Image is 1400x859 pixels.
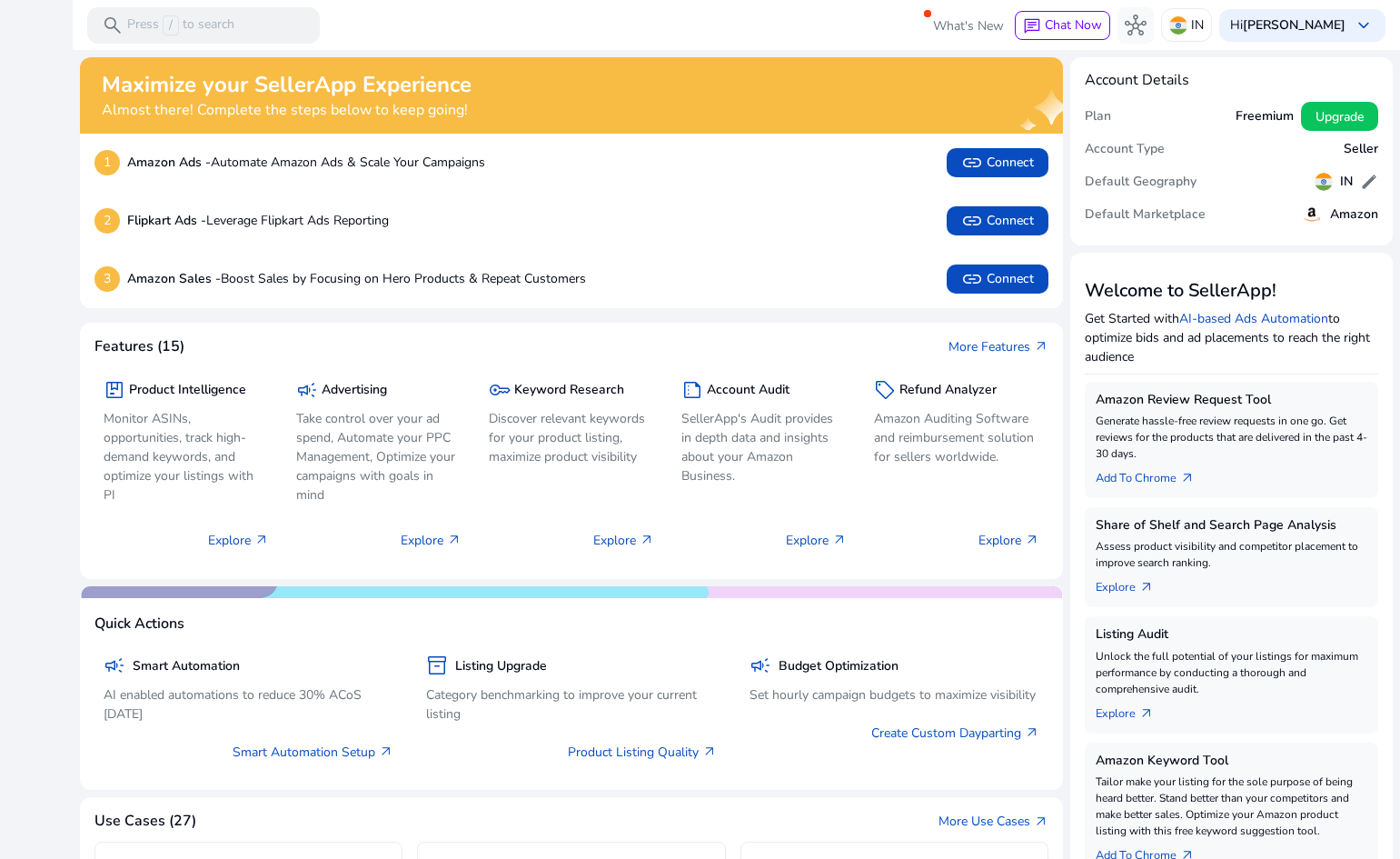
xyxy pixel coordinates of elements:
[1096,627,1367,643] h5: Listing Audit
[1034,339,1048,354] span: arrow_outward
[1169,16,1187,35] img: in.svg
[104,409,269,504] p: Monitor ASINs, opportunities, track high-demand keywords, and optimize your listings with PI
[127,269,586,288] p: Boost Sales by Focusing on Hero Products & Repeat Customers
[961,210,1034,232] span: Connect
[1315,173,1333,191] img: in.svg
[489,409,654,466] p: Discover relevant keywords for your product listing, maximize product visibility
[94,208,120,234] p: 2
[379,744,393,759] span: arrow_outward
[1139,706,1154,721] span: arrow_outward
[947,206,1048,235] button: linkConnect
[1085,72,1189,89] h4: Account Details
[871,724,1039,743] a: Create Custom Dayparting
[163,15,179,35] span: /
[1344,142,1378,157] h5: Seller
[1025,725,1039,740] span: arrow_outward
[426,685,716,724] p: Category benchmarking to improve your current listing
[1301,204,1323,225] img: amazon.svg
[322,383,387,398] h5: Advertising
[1096,697,1168,723] a: Explorearrow_outward
[233,743,393,762] a: Smart Automation Setup
[1139,580,1154,594] span: arrow_outward
[681,409,847,485] p: SellerApp's Audit provides in depth data and insights about your Amazon Business.
[1179,310,1328,327] a: AI-based Ads Automation
[961,152,983,174] span: link
[94,150,120,175] p: 1
[707,383,789,398] h5: Account Audit
[1096,538,1367,571] p: Assess product visibility and competitor placement to improve search ranking.
[750,685,1039,704] p: Set hourly campaign budgets to maximize visibility
[1015,11,1110,40] button: chatChat Now
[1353,15,1375,36] span: keyboard_arrow_down
[961,268,983,290] span: link
[1034,814,1048,829] span: arrow_outward
[1340,175,1353,190] h5: IN
[593,531,654,550] p: Explore
[127,212,206,229] b: Flipkart Ads -
[489,379,511,401] span: key
[1085,309,1378,366] p: Get Started with to optimize bids and ad placements to reach the right audience
[127,211,389,230] p: Leverage Flipkart Ads Reporting
[104,654,125,676] span: campaign
[832,533,847,547] span: arrow_outward
[978,531,1039,550] p: Explore
[1085,175,1196,190] h5: Default Geography
[127,270,221,287] b: Amazon Sales -
[1117,7,1154,44] button: hub
[938,812,1048,831] a: More Use Casesarrow_outward
[1096,462,1209,487] a: Add To Chrome
[1096,518,1367,534] h5: Share of Shelf and Search Page Analysis
[127,15,234,35] p: Press to search
[874,409,1039,466] p: Amazon Auditing Software and reimbursement solution for sellers worldwide.
[1023,17,1041,35] span: chat
[94,266,120,292] p: 3
[1096,774,1367,839] p: Tailor make your listing for the sole purpose of being heard better. Stand better than your compe...
[786,531,847,550] p: Explore
[1085,142,1165,157] h5: Account Type
[947,148,1048,177] button: linkConnect
[568,743,717,762] a: Product Listing Quality
[102,72,472,98] h2: Maximize your SellerApp Experience
[681,379,703,401] span: summarize
[1045,16,1102,34] span: Chat Now
[1360,173,1378,191] span: edit
[1096,571,1168,596] a: Explorearrow_outward
[702,744,717,759] span: arrow_outward
[1125,15,1147,36] span: hub
[94,615,184,633] h4: Quick Actions
[640,533,654,547] span: arrow_outward
[874,379,896,401] span: sell
[1025,533,1039,547] span: arrow_outward
[1330,207,1378,223] h5: Amazon
[1085,109,1111,125] h5: Plan
[1096,648,1367,697] p: Unlock the full potential of your listings for maximum performance by conducting a thorough and c...
[426,654,448,676] span: inventory_2
[94,813,196,830] h4: Use Cases (27)
[1191,9,1204,41] p: IN
[1096,393,1367,408] h5: Amazon Review Request Tool
[1301,102,1378,131] button: Upgrade
[1230,19,1345,32] p: Hi
[1085,207,1206,223] h5: Default Marketplace
[899,383,997,398] h5: Refund Analyzer
[1096,754,1367,769] h5: Amazon Keyword Tool
[1316,107,1364,126] span: Upgrade
[102,102,472,119] h4: Almost there! Complete the steps below to keep going!
[296,409,462,504] p: Take control over your ad spend, Automate your PPC Management, Optimize your campaigns with goals...
[102,15,124,36] span: search
[961,152,1034,174] span: Connect
[129,383,246,398] h5: Product Intelligence
[208,531,269,550] p: Explore
[933,10,1004,42] span: What's New
[750,654,771,676] span: campaign
[133,659,240,674] h5: Smart Automation
[296,379,318,401] span: campaign
[1180,471,1195,485] span: arrow_outward
[1236,109,1294,125] h5: Freemium
[961,268,1034,290] span: Connect
[1085,280,1378,302] h3: Welcome to SellerApp!
[127,153,485,172] p: Automate Amazon Ads & Scale Your Campaigns
[127,154,211,171] b: Amazon Ads -
[254,533,269,547] span: arrow_outward
[104,379,125,401] span: package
